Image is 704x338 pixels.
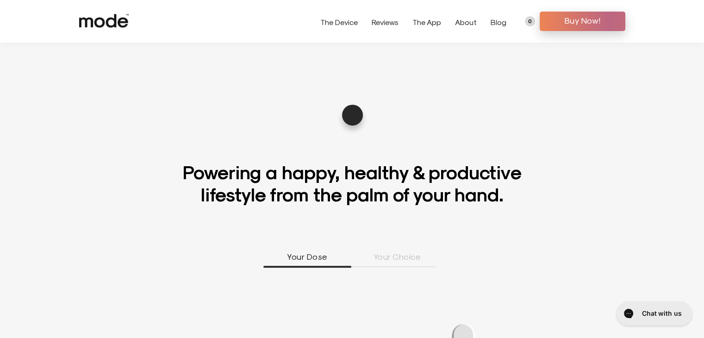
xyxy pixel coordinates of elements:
[320,18,358,26] a: The Device
[455,18,477,26] a: About
[612,298,695,329] iframe: Gorgias live chat messenger
[547,13,618,27] span: Buy Now!
[353,251,441,267] li: Your Choice
[525,16,535,26] a: 0
[263,251,351,267] li: Your Dose
[491,18,506,26] a: Blog
[167,160,537,205] h1: Powering a happy, healthy & productive lifestyle from the palm of your hand.
[412,18,441,26] a: The App
[372,18,399,26] a: Reviews
[540,12,625,31] a: Buy Now!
